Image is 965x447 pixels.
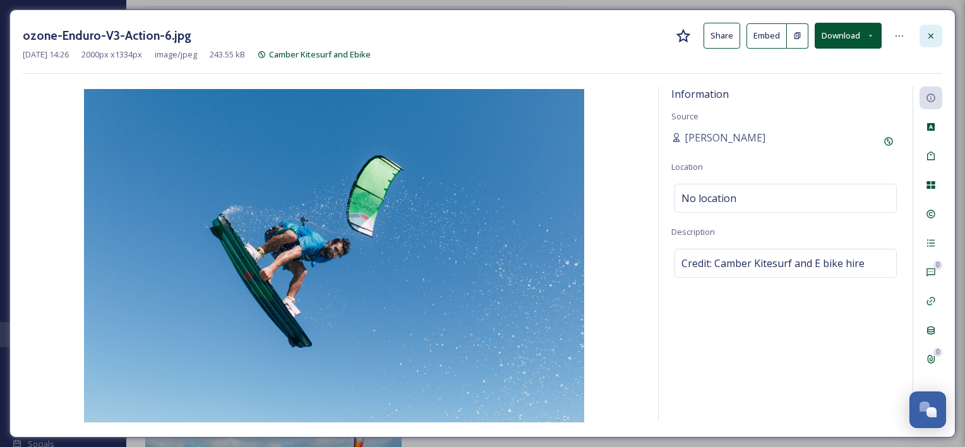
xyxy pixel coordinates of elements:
[671,87,729,101] span: Information
[23,89,645,422] img: ozone-Enduro-V3-Action-6.jpg
[746,23,787,49] button: Embed
[671,226,715,237] span: Description
[704,23,740,49] button: Share
[681,256,865,271] span: Credit: Camber Kitesurf and E bike hire
[155,49,197,61] span: image/jpeg
[909,391,946,428] button: Open Chat
[81,49,142,61] span: 2000 px x 1334 px
[815,23,882,49] button: Download
[671,161,703,172] span: Location
[210,49,245,61] span: 243.55 kB
[269,49,371,60] span: Camber Kitesurf and Ebike
[671,110,698,122] span: Source
[685,130,765,145] span: [PERSON_NAME]
[681,191,736,206] span: No location
[23,27,191,45] h3: ozone-Enduro-V3-Action-6.jpg
[23,49,69,61] span: [DATE] 14:26
[933,261,942,270] div: 0
[933,348,942,357] div: 0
